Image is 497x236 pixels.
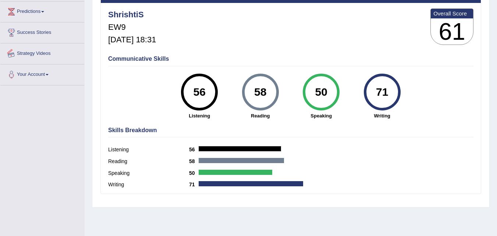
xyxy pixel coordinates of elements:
strong: Reading [234,112,287,119]
b: 71 [189,182,199,187]
label: Speaking [108,169,189,177]
b: Overall Score [433,10,471,17]
a: Predictions [0,1,84,20]
h5: EW9 [108,23,156,32]
strong: Writing [355,112,409,119]
label: Writing [108,181,189,189]
a: Your Account [0,64,84,83]
a: Success Stories [0,22,84,41]
label: Listening [108,146,189,154]
a: Strategy Videos [0,43,84,62]
div: 56 [186,77,213,108]
h3: 61 [431,18,473,45]
div: 58 [247,77,274,108]
strong: Listening [173,112,227,119]
h4: ShrishtiS [108,10,156,19]
b: 56 [189,147,199,152]
h4: Skills Breakdown [108,127,473,134]
b: 58 [189,158,199,164]
div: 50 [308,77,335,108]
b: 50 [189,170,199,176]
h5: [DATE] 18:31 [108,35,156,44]
label: Reading [108,158,189,165]
h4: Communicative Skills [108,56,473,62]
strong: Speaking [295,112,348,119]
div: 71 [369,77,395,108]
